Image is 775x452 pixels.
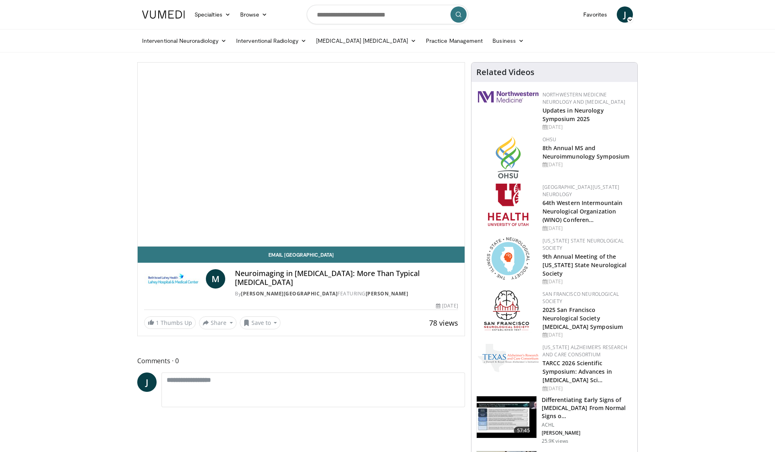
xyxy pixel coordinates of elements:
[307,5,468,24] input: Search topics, interventions
[477,396,536,438] img: 599f3ee4-8b28-44a1-b622-e2e4fac610ae.150x105_q85_crop-smart_upscale.jpg
[542,291,619,305] a: San Francisco Neurological Society
[142,10,185,19] img: VuMedi Logo
[235,269,458,287] h4: Neuroimaging in [MEDICAL_DATA]: More Than Typical [MEDICAL_DATA]
[241,290,337,297] a: [PERSON_NAME][GEOGRAPHIC_DATA]
[496,136,521,178] img: da959c7f-65a6-4fcf-a939-c8c702e0a770.png.150x105_q85_autocrop_double_scale_upscale_version-0.2.png
[542,344,627,358] a: [US_STATE] Alzheimer’s Research and Care Consortium
[542,225,631,232] div: [DATE]
[488,33,529,49] a: Business
[231,33,311,49] a: Interventional Radiology
[542,107,604,123] a: Updates in Neurology Symposium 2025
[311,33,421,49] a: [MEDICAL_DATA] [MEDICAL_DATA]
[542,278,631,285] div: [DATE]
[476,396,633,444] a: 57:45 Differentiating Early Signs of [MEDICAL_DATA] From Normal Signs o… ACHL [PERSON_NAME] 25.9K...
[542,253,627,277] a: 9th Annual Meeting of the [US_STATE] State Neurological Society
[542,184,620,198] a: [GEOGRAPHIC_DATA][US_STATE] Neurology
[476,67,534,77] h4: Related Videos
[542,306,623,331] a: 2025 San Francisco Neurological Society [MEDICAL_DATA] Symposium
[514,427,533,435] span: 57:45
[542,136,557,143] a: OHSU
[542,199,623,224] a: 64th Western Intermountain Neurological Organization (WINO) Conferen…
[429,318,458,328] span: 78 views
[542,438,568,444] p: 25.9K views
[487,237,530,280] img: 71a8b48c-8850-4916-bbdd-e2f3ccf11ef9.png.150x105_q85_autocrop_double_scale_upscale_version-0.2.png
[542,430,633,436] p: [PERSON_NAME]
[206,269,225,289] a: M
[190,6,235,23] a: Specialties
[436,302,458,310] div: [DATE]
[617,6,633,23] a: J
[366,290,408,297] a: [PERSON_NAME]
[199,316,237,329] button: Share
[235,290,458,297] div: By FEATURING
[542,123,631,131] div: [DATE]
[138,247,465,263] a: Email [GEOGRAPHIC_DATA]
[478,344,538,372] img: c78a2266-bcdd-4805-b1c2-ade407285ecb.png.150x105_q85_autocrop_double_scale_upscale_version-0.2.png
[542,385,631,392] div: [DATE]
[137,356,465,366] span: Comments 0
[542,161,631,168] div: [DATE]
[542,91,626,105] a: Northwestern Medicine Neurology and [MEDICAL_DATA]
[542,359,612,384] a: TARCC 2026 Scientific Symposium: Advances in [MEDICAL_DATA] Sci…
[137,372,157,392] a: J
[421,33,488,49] a: Practice Management
[542,396,633,420] h3: Differentiating Early Signs of [MEDICAL_DATA] From Normal Signs o…
[478,91,538,103] img: 2a462fb6-9365-492a-ac79-3166a6f924d8.png.150x105_q85_autocrop_double_scale_upscale_version-0.2.jpg
[138,63,465,247] video-js: Video Player
[542,237,624,251] a: [US_STATE] State Neurological Society
[578,6,612,23] a: Favorites
[542,144,630,160] a: 8th Annual MS and Neuroimmunology Symposium
[488,184,528,226] img: f6362829-b0a3-407d-a044-59546adfd345.png.150x105_q85_autocrop_double_scale_upscale_version-0.2.png
[484,291,532,333] img: ad8adf1f-d405-434e-aebe-ebf7635c9b5d.png.150x105_q85_autocrop_double_scale_upscale_version-0.2.png
[156,319,159,326] span: 1
[144,269,203,289] img: Lahey Hospital & Medical Center
[542,331,631,339] div: [DATE]
[144,316,196,329] a: 1 Thumbs Up
[137,33,231,49] a: Interventional Neuroradiology
[542,422,633,428] p: ACHL
[235,6,272,23] a: Browse
[240,316,281,329] button: Save to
